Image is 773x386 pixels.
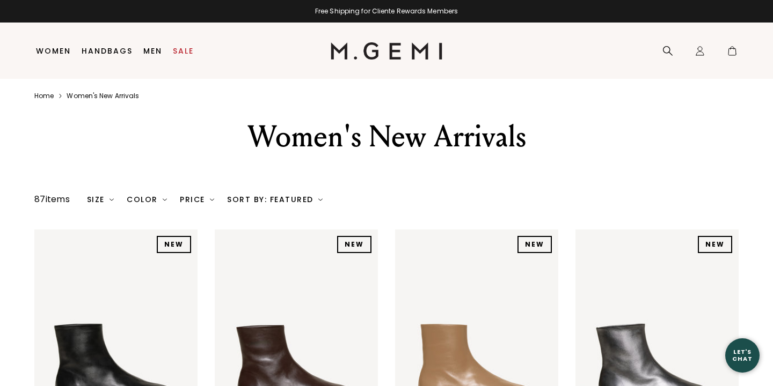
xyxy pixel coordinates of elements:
div: NEW [337,236,371,253]
img: M.Gemi [331,42,443,60]
img: chevron-down.svg [110,197,114,202]
div: Price [180,195,214,204]
img: chevron-down.svg [210,197,214,202]
a: Men [143,47,162,55]
div: Let's Chat [725,348,760,362]
a: Handbags [82,47,133,55]
div: NEW [517,236,552,253]
img: chevron-down.svg [318,197,323,202]
a: Women [36,47,71,55]
div: NEW [698,236,732,253]
a: Women's new arrivals [67,92,139,100]
div: Sort By: Featured [227,195,323,204]
div: Women's New Arrivals [200,117,573,156]
a: Home [34,92,54,100]
div: NEW [157,236,191,253]
a: Sale [173,47,194,55]
div: Size [87,195,114,204]
img: chevron-down.svg [163,197,167,202]
div: Color [127,195,167,204]
div: 87 items [34,193,70,206]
